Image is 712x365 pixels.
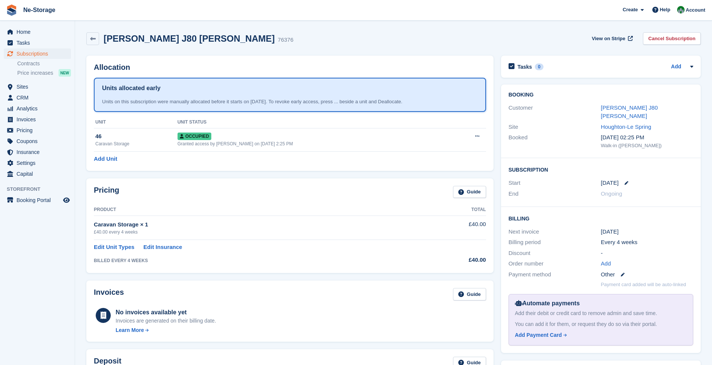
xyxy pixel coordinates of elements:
div: £40.00 every 4 weeks [94,229,422,235]
div: Automate payments [515,299,687,308]
div: Booked [509,133,601,149]
a: menu [4,81,71,92]
a: Add Payment Card [515,331,684,339]
div: £40.00 [422,256,486,264]
span: Ongoing [601,190,622,197]
span: Account [686,6,705,14]
a: Contracts [17,60,71,67]
span: Help [660,6,670,14]
span: Analytics [17,103,62,114]
span: Pricing [17,125,62,136]
div: Caravan Storage [95,140,178,147]
a: Add Unit [94,155,117,163]
div: NEW [59,69,71,77]
div: Billing period [509,238,601,247]
a: [PERSON_NAME] J80 [PERSON_NAME] [601,104,658,119]
div: No invoices available yet [116,308,216,317]
span: Booking Portal [17,195,62,205]
h2: Booking [509,92,693,98]
a: menu [4,158,71,168]
span: Coupons [17,136,62,146]
a: View on Stripe [589,32,634,45]
span: Invoices [17,114,62,125]
span: Capital [17,169,62,179]
h2: Tasks [518,63,532,70]
span: View on Stripe [592,35,625,42]
h1: Units allocated early [102,84,161,93]
a: menu [4,169,71,179]
a: Guide [453,288,486,300]
div: Add Payment Card [515,331,562,339]
h2: Pricing [94,186,119,198]
span: Insurance [17,147,62,157]
td: £40.00 [422,216,486,240]
a: Cancel Subscription [643,32,701,45]
div: BILLED EVERY 4 WEEKS [94,257,422,264]
a: menu [4,92,71,103]
div: - [601,249,693,258]
div: Units on this subscription were manually allocated before it starts on [DATE]. To revoke early ac... [102,98,478,106]
div: Every 4 weeks [601,238,693,247]
div: Customer [509,104,601,121]
h2: Subscription [509,166,693,173]
h2: Allocation [94,63,486,72]
a: Ne-Storage [20,4,58,16]
div: 0 [535,63,543,70]
span: Storefront [7,186,75,193]
h2: Invoices [94,288,124,300]
a: menu [4,136,71,146]
th: Product [94,204,422,216]
a: Edit Insurance [143,243,182,252]
div: [DATE] [601,228,693,236]
div: [DATE] 02:25 PM [601,133,693,142]
a: Add [601,259,611,268]
a: menu [4,125,71,136]
span: Subscriptions [17,48,62,59]
span: Create [623,6,638,14]
th: Unit [94,116,178,128]
div: End [509,190,601,198]
a: menu [4,103,71,114]
a: Guide [453,186,486,198]
div: Granted access by [PERSON_NAME] on [DATE] 2:25 PM [178,140,449,147]
div: Next invoice [509,228,601,236]
th: Unit Status [178,116,449,128]
div: Order number [509,259,601,268]
span: Price increases [17,69,53,77]
a: menu [4,147,71,157]
th: Total [422,204,486,216]
img: stora-icon-8386f47178a22dfd0bd8f6a31ec36ba5ce8667c1dd55bd0f319d3a0aa187defe.svg [6,5,17,16]
div: 46 [95,132,178,141]
span: CRM [17,92,62,103]
a: Houghton-Le Spring [601,124,651,130]
a: Preview store [62,196,71,205]
span: Occupied [178,133,211,140]
div: Walk-in ([PERSON_NAME]) [601,142,693,149]
div: Add their debit or credit card to remove admin and save time. [515,309,687,317]
span: Settings [17,158,62,168]
div: Invoices are generated on their billing date. [116,317,216,325]
div: Discount [509,249,601,258]
div: Site [509,123,601,131]
div: You can add it for them, or request they do so via their portal. [515,320,687,328]
a: Add [671,63,681,71]
div: Learn More [116,326,144,334]
div: Start [509,179,601,187]
span: Home [17,27,62,37]
a: menu [4,114,71,125]
img: Charlotte Nesbitt [677,6,685,14]
h2: Billing [509,214,693,222]
a: menu [4,48,71,59]
h2: [PERSON_NAME] J80 [PERSON_NAME] [104,33,275,44]
div: Payment method [509,270,601,279]
a: menu [4,195,71,205]
time: 2026-02-17 01:00:00 UTC [601,179,619,187]
a: menu [4,38,71,48]
div: Other [601,270,693,279]
a: Price increases NEW [17,69,71,77]
span: Tasks [17,38,62,48]
span: Sites [17,81,62,92]
a: Learn More [116,326,216,334]
p: Payment card added will be auto-linked [601,281,686,288]
a: Edit Unit Types [94,243,134,252]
